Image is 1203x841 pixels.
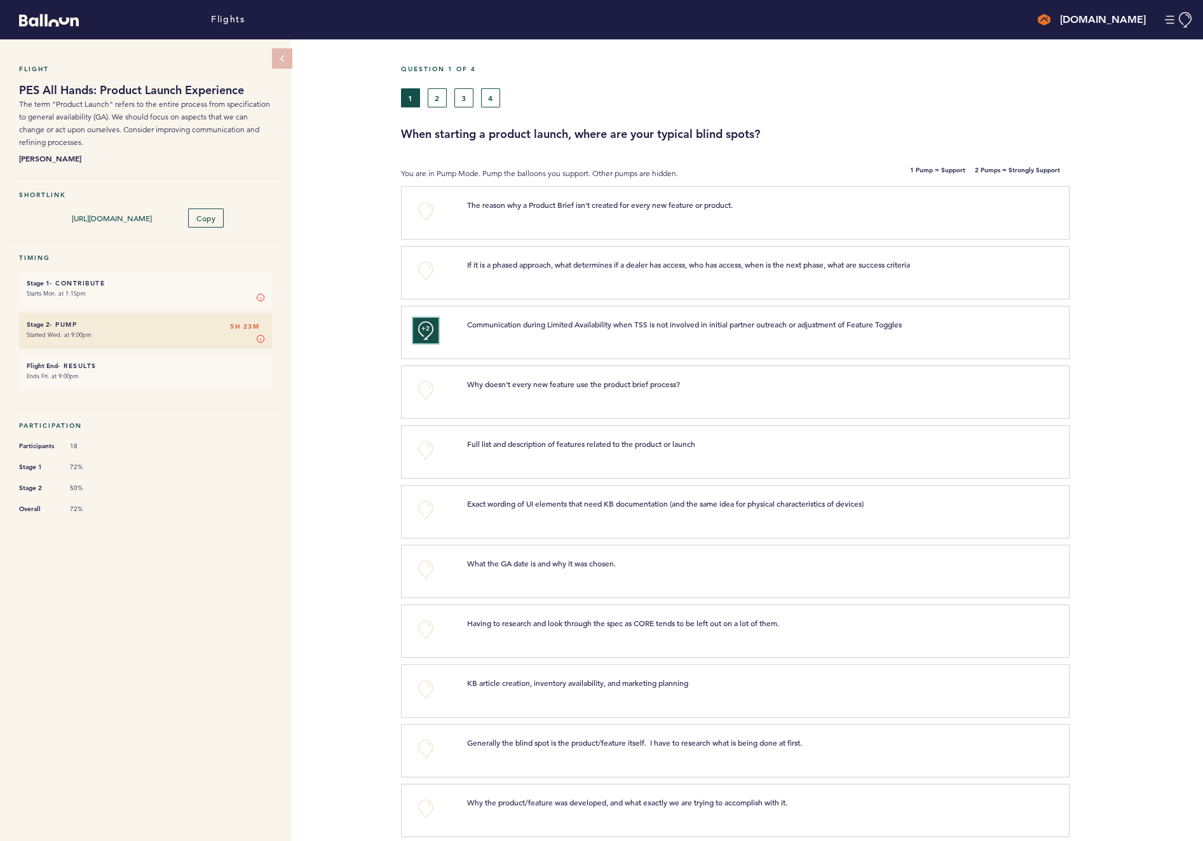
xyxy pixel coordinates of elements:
span: Stage 2 [19,482,57,495]
small: Stage 1 [27,279,50,287]
h6: - Results [27,362,264,370]
span: If it is a phased approach, what determines if a dealer has access, who has access, when is the n... [467,259,910,270]
span: Why the product/feature was developed, and what exactly we are trying to accomplish with it. [467,797,787,807]
small: Stage 2 [27,320,50,329]
span: Exact wording of UI elements that need KB documentation (and the same idea for physical character... [467,498,864,509]
h3: When starting a product launch, where are your typical blind spots? [401,126,1193,142]
h5: Flight [19,65,272,73]
span: Overall [19,503,57,516]
button: 2 [428,88,447,107]
small: Flight End [27,362,58,370]
span: 50% [70,484,108,493]
button: Copy [188,209,224,228]
span: Stage 1 [19,461,57,474]
h5: Participation [19,421,272,430]
span: 72% [70,505,108,514]
a: Flights [211,13,245,27]
b: [PERSON_NAME] [19,152,272,165]
time: Starts Mon. at 1:15pm [27,289,86,297]
span: KB article creation, inventory availability, and marketing planning [467,678,688,688]
h6: - Contribute [27,279,264,287]
button: +2 [413,318,438,343]
span: Full list and description of features related to the product or launch [467,439,695,449]
span: 5H 23M [230,320,259,333]
button: 4 [481,88,500,107]
span: 18 [70,442,108,451]
span: The reason why a Product Brief isn't created for every new feature or product. [467,200,733,210]
p: You are in Pump Mode. Pump the balloons you support. Other pumps are hidden. [401,167,792,180]
h5: Question 1 of 4 [401,65,1193,73]
h4: [DOMAIN_NAME] [1060,12,1146,27]
span: Copy [196,213,215,223]
span: Generally the blind spot is the product/feature itself. I have to research what is being done at ... [467,737,802,748]
b: 2 Pumps = Strongly Support [975,167,1060,180]
span: Having to research and look through the spec as CORE tends to be left out on a lot of them. [467,618,779,628]
span: 72% [70,463,108,472]
span: What the GA date is and why it was chosen. [467,558,616,568]
h5: Timing [19,254,272,262]
h6: - Pump [27,320,264,329]
span: Communication during Limited Availability when TSS is not involved in initial partner outreach or... [467,319,902,329]
button: 1 [401,88,420,107]
span: The term "Product Launch" refers to the entire process from specification to general availability... [19,99,270,147]
time: Ends Fri. at 9:00pm [27,372,79,380]
button: Manage Account [1165,12,1193,28]
span: Participants [19,440,57,453]
a: Balloon [10,13,79,26]
h1: PES All Hands: Product Launch Experience [19,83,272,98]
svg: Balloon [19,14,79,27]
b: 1 Pump = Support [910,167,965,180]
time: Started Wed. at 9:00pm [27,331,92,339]
button: 3 [454,88,473,107]
span: +2 [421,322,430,335]
h5: Shortlink [19,191,272,199]
span: Why doesn't every new feature use the product brief process? [467,379,680,389]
